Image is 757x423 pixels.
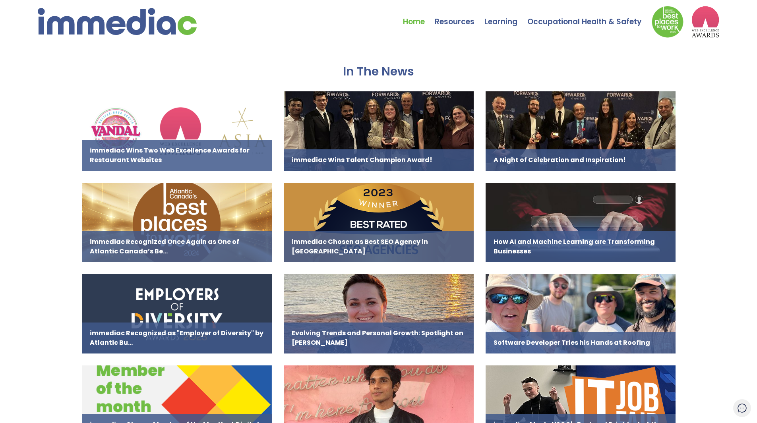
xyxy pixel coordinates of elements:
[82,231,272,262] p: immediac Recognized Once Again as One of Atlantic Canada’s Be...
[486,274,676,353] a: Software Developer Tries his Hands at Roofing
[652,6,683,38] img: Down
[284,149,474,171] p: immediac Wins Talent Champion Award!
[486,183,676,262] a: How AI and Machine Learning are Transforming Businesses
[284,183,474,262] a: immediac Chosen as Best SEO Agency in [GEOGRAPHIC_DATA]
[486,149,676,171] p: A Night of Celebration and Inspiration!
[284,231,474,262] p: immediac Chosen as Best SEO Agency in [GEOGRAPHIC_DATA]
[691,6,719,38] img: logo2_wea_nobg.webp
[343,64,414,79] h2: In The News
[527,2,652,30] a: Occupational Health & Safety
[486,231,676,262] p: How AI and Machine Learning are Transforming Businesses
[435,2,484,30] a: Resources
[486,332,676,353] p: Software Developer Tries his Hands at Roofing
[82,183,272,262] a: immediac Recognized Once Again as One of Atlantic Canada’s Be...
[82,140,272,171] p: immediac Wins Two Web Excellence Awards for Restaurant Websites
[82,274,272,353] a: immediac Recognized as "Employer of Diversity" by Atlantic Bu...
[284,91,474,171] a: immediac Wins Talent Champion Award!
[403,2,435,30] a: Home
[486,91,676,171] a: A Night of Celebration and Inspiration!
[38,8,197,35] img: immediac
[484,2,527,30] a: Learning
[82,91,272,171] a: immediac Wins Two Web Excellence Awards for Restaurant Websites
[82,323,272,353] p: immediac Recognized as "Employer of Diversity" by Atlantic Bu...
[284,274,474,353] a: Evolving Trends and Personal Growth: Spotlight on [PERSON_NAME]
[284,323,474,353] p: Evolving Trends and Personal Growth: Spotlight on [PERSON_NAME]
